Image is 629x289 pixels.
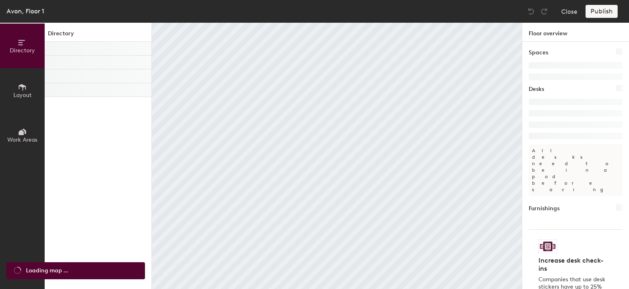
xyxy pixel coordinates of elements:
img: Redo [540,7,548,15]
img: Sticker logo [538,239,557,253]
p: All desks need to be in a pod before saving [529,144,623,196]
span: Directory [10,47,35,54]
span: Loading map ... [26,266,68,275]
div: Avon, Floor 1 [6,6,44,16]
h1: Desks [529,85,544,94]
img: Undo [527,7,535,15]
span: Layout [13,92,32,99]
canvas: Map [152,23,522,289]
h1: Floor overview [522,23,629,42]
h1: Spaces [529,48,548,57]
h1: Furnishings [529,204,560,213]
span: Work Areas [7,136,37,143]
button: Close [561,5,577,18]
h1: Directory [45,29,151,42]
h4: Increase desk check-ins [538,257,608,273]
